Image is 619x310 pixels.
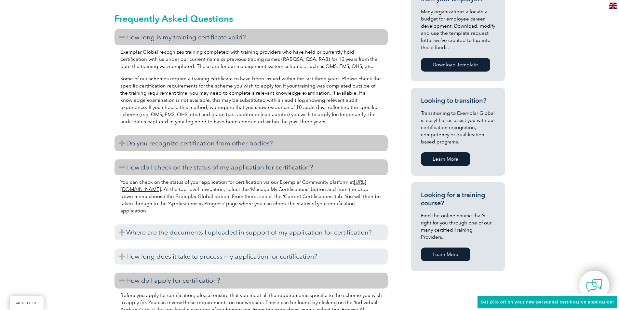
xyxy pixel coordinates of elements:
[10,296,44,310] a: BACK TO TOP
[421,58,490,72] a: Download Template
[421,8,495,51] p: Many organizations allocate a budget for employee career development. Download, modify and use th...
[421,152,470,166] a: Learn More
[114,249,388,264] h3: How long does it take to process my application for certification?
[586,277,602,294] img: contact-chat.png
[421,191,495,207] h3: Looking for a training course?
[120,179,382,214] p: You can check on the status of your application for certification via our Exemplar Community plat...
[120,75,382,125] p: Some of our schemes require a training certificate to have been issued within the last three year...
[609,3,617,9] img: en
[421,212,495,241] p: Find the online course that’s right for you through one of our many certified Training Providers.
[114,273,388,289] h3: How do I apply for certification?
[421,97,495,105] h3: Looking to transition?
[421,110,495,145] p: Transitioning to Exemplar Global is easy! Let us assist you with our certification recognition, c...
[481,300,614,304] span: Get 20% off on your new personnel certification application!
[421,248,470,261] a: Learn More
[114,29,388,45] h3: How long is my training certificate valid?
[114,159,388,175] h3: How do I check on the status of my application for certification?
[114,135,388,151] h3: Do you recognize certification from other bodies?
[120,48,382,70] p: Exemplar Global recognizes training completed with training providers who have held or currently ...
[114,13,388,24] h2: Frequently Asked Questions
[114,224,388,240] h3: Where are the documents I uploaded in support of my application for certification?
